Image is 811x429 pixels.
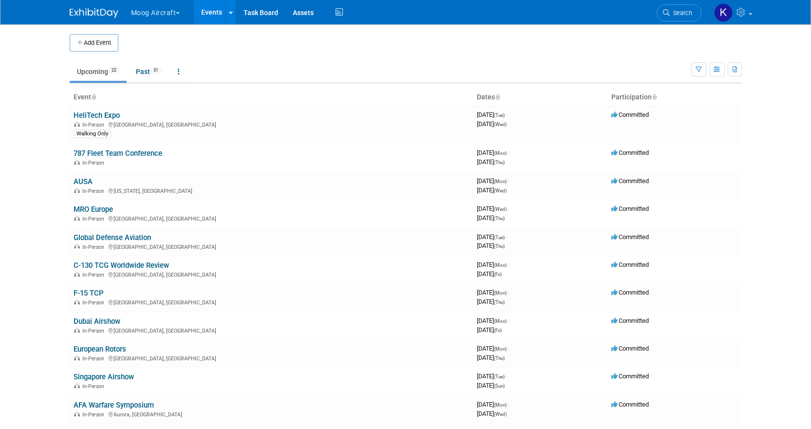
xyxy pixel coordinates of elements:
[494,188,507,193] span: (Wed)
[611,373,649,380] span: Committed
[611,111,649,118] span: Committed
[611,401,649,408] span: Committed
[607,89,742,106] th: Participation
[74,326,469,334] div: [GEOGRAPHIC_DATA], [GEOGRAPHIC_DATA]
[494,216,505,221] span: (Thu)
[74,149,162,158] a: 787 Fleet Team Conference
[74,289,104,298] a: F-15 TCP
[74,242,469,250] div: [GEOGRAPHIC_DATA], [GEOGRAPHIC_DATA]
[506,233,508,241] span: -
[477,270,502,278] span: [DATE]
[494,160,505,165] span: (Thu)
[74,272,80,277] img: In-Person Event
[508,401,509,408] span: -
[109,67,119,74] span: 22
[494,290,507,296] span: (Mon)
[74,188,80,193] img: In-Person Event
[494,262,507,268] span: (Mon)
[473,89,607,106] th: Dates
[74,299,80,304] img: In-Person Event
[494,150,507,156] span: (Mon)
[74,205,113,214] a: MRO Europe
[74,177,93,186] a: AUSA
[74,354,469,362] div: [GEOGRAPHIC_DATA], [GEOGRAPHIC_DATA]
[670,9,692,17] span: Search
[82,244,107,250] span: In-Person
[74,160,80,165] img: In-Person Event
[494,383,505,389] span: (Sun)
[508,345,509,352] span: -
[82,383,107,390] span: In-Person
[611,261,649,268] span: Committed
[494,411,507,417] span: (Wed)
[82,160,107,166] span: In-Person
[494,402,507,408] span: (Mon)
[477,205,509,212] span: [DATE]
[477,410,507,417] span: [DATE]
[70,34,118,52] button: Add Event
[74,233,151,242] a: Global Defense Aviation
[477,149,509,156] span: [DATE]
[74,214,469,222] div: [GEOGRAPHIC_DATA], [GEOGRAPHIC_DATA]
[477,298,505,305] span: [DATE]
[477,354,505,361] span: [DATE]
[91,93,96,101] a: Sort by Event Name
[494,328,502,333] span: (Fri)
[74,270,469,278] div: [GEOGRAPHIC_DATA], [GEOGRAPHIC_DATA]
[657,4,701,21] a: Search
[477,401,509,408] span: [DATE]
[714,3,733,22] img: Kathryn Germony
[611,205,649,212] span: Committed
[494,346,507,352] span: (Mon)
[129,62,169,81] a: Past31
[74,355,80,360] img: In-Person Event
[506,373,508,380] span: -
[74,411,80,416] img: In-Person Event
[74,383,80,388] img: In-Person Event
[652,93,657,101] a: Sort by Participation Type
[477,261,509,268] span: [DATE]
[477,373,508,380] span: [DATE]
[477,289,509,296] span: [DATE]
[74,328,80,333] img: In-Person Event
[74,244,80,249] img: In-Person Event
[477,111,508,118] span: [DATE]
[477,326,502,334] span: [DATE]
[477,187,507,194] span: [DATE]
[74,261,169,270] a: C-130 TCG Worldwide Review
[611,317,649,324] span: Committed
[494,318,507,324] span: (Mon)
[611,233,649,241] span: Committed
[494,243,505,249] span: (Thu)
[74,298,469,306] div: [GEOGRAPHIC_DATA], [GEOGRAPHIC_DATA]
[74,130,111,138] div: Walking Only
[82,328,107,334] span: In-Person
[477,214,505,222] span: [DATE]
[508,205,509,212] span: -
[74,373,134,381] a: Singapore Airshow
[82,299,107,306] span: In-Person
[506,111,508,118] span: -
[74,120,469,128] div: [GEOGRAPHIC_DATA], [GEOGRAPHIC_DATA]
[477,177,509,185] span: [DATE]
[70,89,473,106] th: Event
[477,158,505,166] span: [DATE]
[151,67,161,74] span: 31
[82,216,107,222] span: In-Person
[611,345,649,352] span: Committed
[477,345,509,352] span: [DATE]
[74,401,154,410] a: AFA Warfare Symposium
[508,261,509,268] span: -
[82,411,107,418] span: In-Person
[508,289,509,296] span: -
[82,272,107,278] span: In-Person
[74,216,80,221] img: In-Person Event
[611,289,649,296] span: Committed
[74,345,126,354] a: European Rotors
[508,149,509,156] span: -
[494,179,507,184] span: (Mon)
[74,111,120,120] a: HeliTech Expo
[477,382,505,389] span: [DATE]
[74,317,120,326] a: Dubai Airshow
[477,317,509,324] span: [DATE]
